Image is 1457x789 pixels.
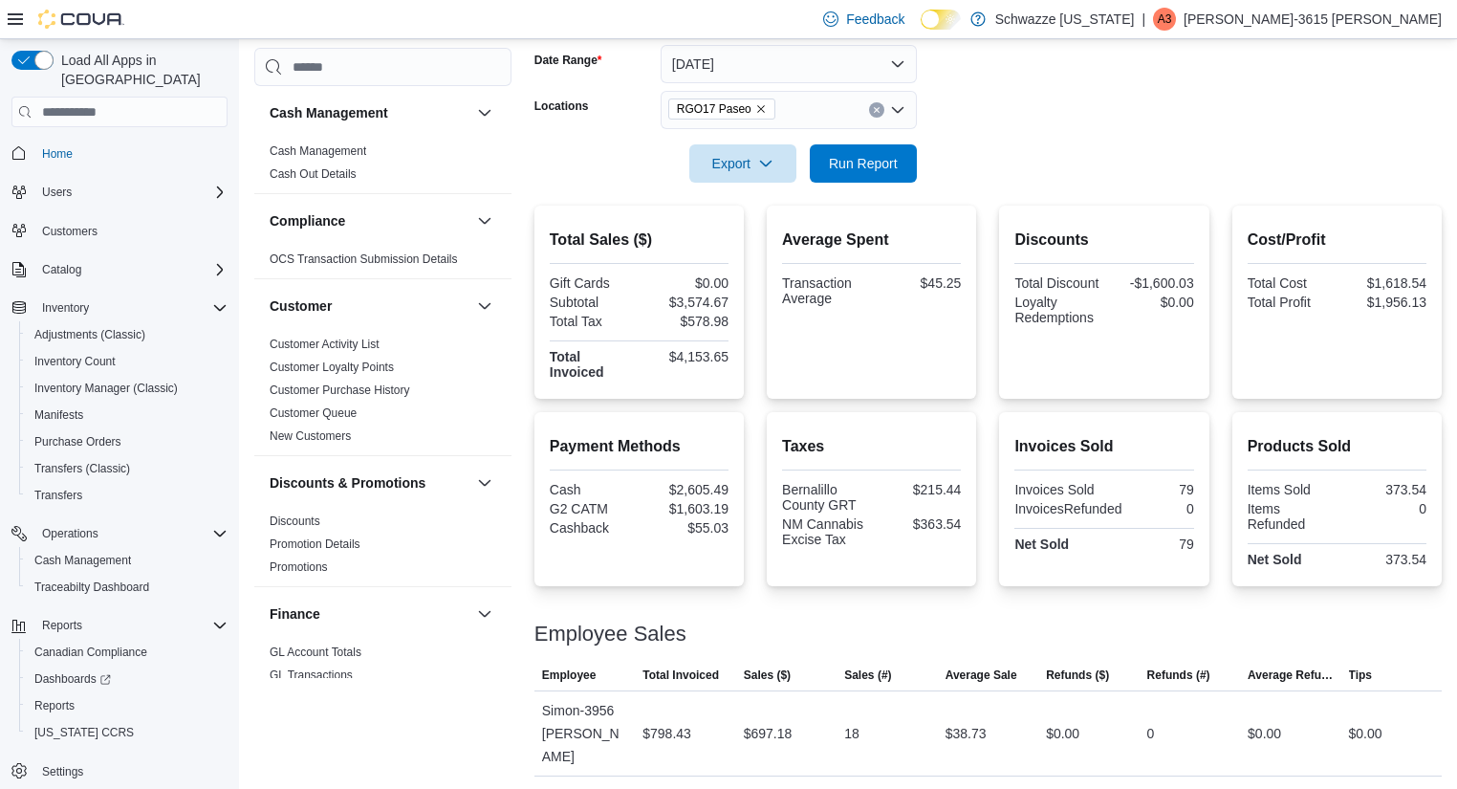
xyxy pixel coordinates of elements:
[946,668,1017,683] span: Average Sale
[921,30,922,31] span: Dark Mode
[668,99,775,120] span: RGO17 Paseo
[1248,295,1334,310] div: Total Profit
[270,384,410,397] a: Customer Purchase History
[642,314,728,329] div: $578.98
[270,668,353,683] span: GL Transactions
[744,668,791,683] span: Sales ($)
[27,430,228,453] span: Purchase Orders
[846,10,904,29] span: Feedback
[254,333,511,455] div: Customer
[34,407,83,423] span: Manifests
[995,8,1135,31] p: Schwazze [US_STATE]
[42,185,72,200] span: Users
[4,295,235,321] button: Inventory
[254,140,511,193] div: Cash Management
[34,759,228,783] span: Settings
[829,154,898,173] span: Run Report
[642,482,728,497] div: $2,605.49
[42,146,73,162] span: Home
[1153,8,1176,31] div: Adrianna-3615 Lerma
[1340,275,1426,291] div: $1,618.54
[270,211,345,230] h3: Compliance
[876,482,962,497] div: $215.44
[34,354,116,369] span: Inventory Count
[270,166,357,182] span: Cash Out Details
[4,520,235,547] button: Operations
[19,719,235,746] button: [US_STATE] CCRS
[782,229,961,252] h2: Average Spent
[34,553,131,568] span: Cash Management
[1340,552,1426,567] div: 373.54
[27,641,228,664] span: Canadian Compliance
[34,181,228,204] span: Users
[921,10,961,30] input: Dark Mode
[34,381,178,396] span: Inventory Manager (Classic)
[642,520,728,536] div: $55.03
[27,350,228,373] span: Inventory Count
[34,488,82,503] span: Transfers
[270,473,469,493] button: Discounts & Promotions
[689,144,796,183] button: Export
[473,295,496,318] button: Customer
[270,604,469,624] button: Finance
[1108,295,1194,310] div: $0.00
[782,435,961,458] h2: Taxes
[642,295,728,310] div: $3,574.67
[19,348,235,375] button: Inventory Count
[1108,275,1194,291] div: -$1,600.03
[473,471,496,494] button: Discounts & Promotions
[1248,501,1334,532] div: Items Refunded
[19,375,235,402] button: Inventory Manager (Classic)
[1108,482,1194,497] div: 79
[42,224,98,239] span: Customers
[34,698,75,713] span: Reports
[270,646,361,659] a: GL Account Totals
[270,103,388,122] h3: Cash Management
[1014,435,1193,458] h2: Invoices Sold
[34,434,121,449] span: Purchase Orders
[270,604,320,624] h3: Finance
[270,428,351,444] span: New Customers
[27,549,139,572] a: Cash Management
[4,757,235,785] button: Settings
[34,220,105,243] a: Customers
[270,167,357,181] a: Cash Out Details
[534,99,589,114] label: Locations
[34,461,130,476] span: Transfers (Classic)
[27,377,185,400] a: Inventory Manager (Classic)
[1248,668,1333,683] span: Average Refund
[19,321,235,348] button: Adjustments (Classic)
[782,516,868,547] div: NM Cannabis Excise Tax
[550,349,604,380] strong: Total Invoiced
[550,275,636,291] div: Gift Cards
[27,323,153,346] a: Adjustments (Classic)
[1014,229,1193,252] h2: Discounts
[270,103,469,122] button: Cash Management
[19,402,235,428] button: Manifests
[34,181,79,204] button: Users
[19,574,235,601] button: Traceabilty Dashboard
[270,405,357,421] span: Customer Queue
[550,295,636,310] div: Subtotal
[270,429,351,443] a: New Customers
[642,349,728,364] div: $4,153.65
[473,101,496,124] button: Cash Management
[1340,295,1426,310] div: $1,956.13
[34,258,89,281] button: Catalog
[34,258,228,281] span: Catalog
[34,645,147,660] span: Canadian Compliance
[1046,722,1079,745] div: $0.00
[1248,722,1281,745] div: $0.00
[782,275,868,306] div: Transaction Average
[27,694,228,717] span: Reports
[270,515,320,528] a: Discounts
[810,144,917,183] button: Run Report
[542,668,597,683] span: Employee
[270,537,360,551] a: Promotion Details
[1158,8,1172,31] span: A3
[1147,668,1210,683] span: Refunds (#)
[844,668,891,683] span: Sales (#)
[34,327,145,342] span: Adjustments (Classic)
[1108,537,1194,552] div: 79
[946,722,987,745] div: $38.73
